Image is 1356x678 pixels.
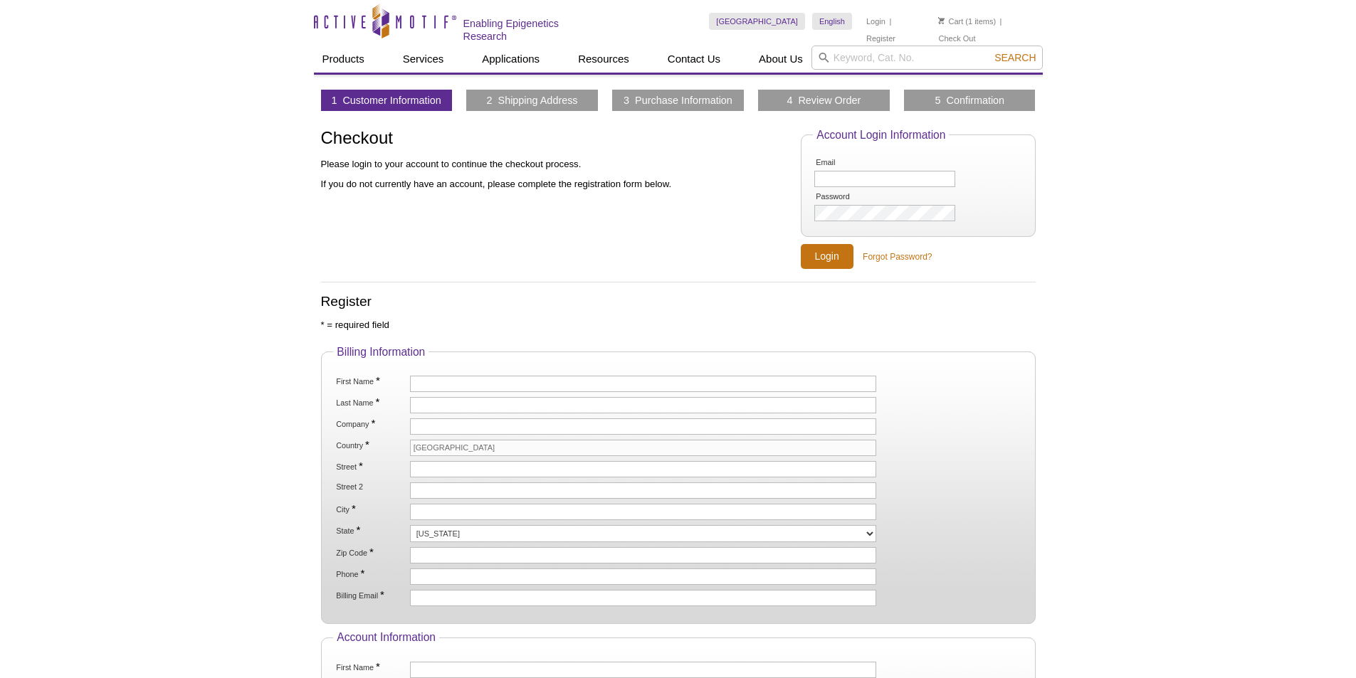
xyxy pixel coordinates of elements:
[335,482,407,492] label: Street 2
[866,16,885,26] a: Login
[321,129,787,149] h1: Checkout
[335,376,407,386] label: First Name
[938,33,975,43] a: Check Out
[866,33,895,43] a: Register
[335,461,407,472] label: Street
[321,295,1036,308] h2: Register
[814,192,887,201] label: Password
[938,17,945,24] img: Your Cart
[335,568,407,579] label: Phone
[938,13,996,30] li: (1 items)
[813,129,949,142] legend: Account Login Information
[335,662,407,672] label: First Name
[333,631,439,644] legend: Account Information
[335,418,407,429] label: Company
[709,13,805,30] a: [GEOGRAPHIC_DATA]
[314,46,373,73] a: Products
[321,319,1036,332] p: * = required field
[473,46,548,73] a: Applications
[321,158,787,171] p: Please login to your account to continue the checkout process.
[814,158,887,167] label: Email
[863,250,932,263] a: Forgot Password?
[812,13,852,30] a: English
[335,590,407,600] label: Billing Email
[801,244,853,269] input: Login
[990,51,1040,64] button: Search
[750,46,811,73] a: About Us
[938,16,963,26] a: Cart
[787,94,861,107] a: 4 Review Order
[335,440,407,450] label: Country
[624,94,732,107] a: 3 Purchase Information
[321,178,787,191] p: If you do not currently have an account, please complete the registration form below.
[569,46,638,73] a: Resources
[889,13,891,30] li: |
[331,94,441,107] a: 1 Customer Information
[335,504,407,514] label: City
[994,52,1036,63] span: Search
[335,547,407,558] label: Zip Code
[335,525,407,536] label: State
[935,94,1005,107] a: 5 Confirmation
[394,46,453,73] a: Services
[487,94,578,107] a: 2 Shipping Address
[659,46,729,73] a: Contact Us
[333,346,429,359] legend: Billing Information
[335,397,407,408] label: Last Name
[811,46,1043,70] input: Keyword, Cat. No.
[1000,13,1002,30] li: |
[463,17,605,43] h2: Enabling Epigenetics Research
